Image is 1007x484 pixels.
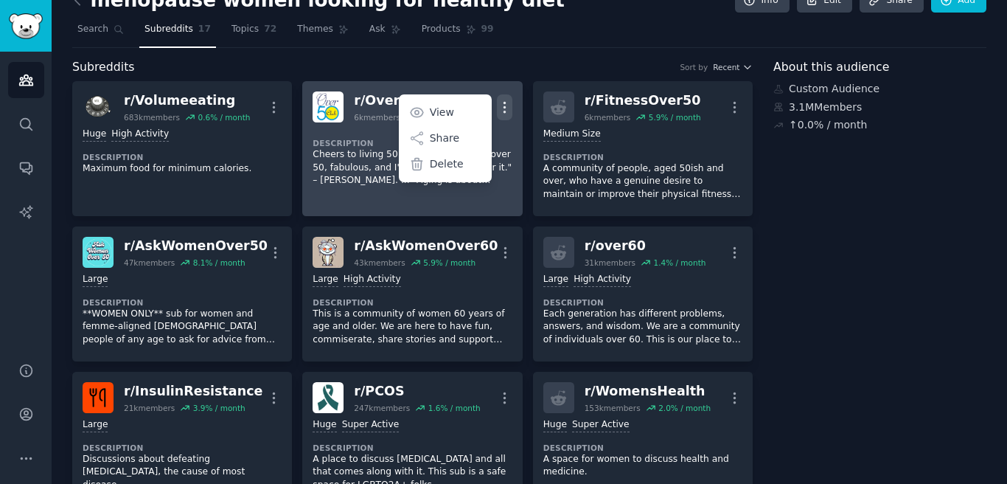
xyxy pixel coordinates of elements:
[354,382,480,401] div: r/ PCOS
[653,257,705,268] div: 1.4 % / month
[198,112,250,122] div: 0.6 % / month
[430,105,454,120] p: View
[430,131,459,146] p: Share
[313,138,512,148] dt: Description
[543,273,568,287] div: Large
[543,453,742,479] p: A space for women to discuss health and medicine.
[713,62,753,72] button: Recent
[354,257,405,268] div: 43k members
[585,91,701,110] div: r/ FitnessOver50
[401,97,489,128] a: View
[83,162,282,176] p: Maximum food for minimum calories.
[533,227,753,362] a: r/over6031kmembers1.4% / monthLargeHigh ActivityDescriptionEach generation has different problems...
[83,308,282,347] p: **WOMEN ONLY** sub for women and femme-aligned [DEMOGRAPHIC_DATA] people of any age to ask for ad...
[713,62,739,72] span: Recent
[649,112,701,122] div: 5.9 % / month
[124,91,250,110] div: r/ Volumeeating
[83,237,114,268] img: AskWomenOver50
[585,237,706,255] div: r/ over60
[543,418,567,432] div: Huge
[481,23,494,36] span: 99
[226,18,282,48] a: Topics72
[543,152,742,162] dt: Description
[428,403,481,413] div: 1.6 % / month
[313,297,512,308] dt: Description
[72,227,292,362] a: AskWomenOver50r/AskWomenOver5047kmembers8.1% / monthLargeDescription**WOMEN ONLY** sub for women ...
[72,58,135,77] span: Subreddits
[543,308,742,347] p: Each generation has different problems, answers, and wisdom. We are a community of individuals ov...
[83,91,114,122] img: Volumeeating
[773,81,986,97] div: Custom Audience
[193,403,245,413] div: 3.9 % / month
[124,112,180,122] div: 683k members
[543,128,601,142] div: Medium Size
[430,156,464,172] p: Delete
[313,443,512,453] dt: Description
[585,403,641,413] div: 153k members
[789,117,867,133] div: ↑ 0.0 % / month
[585,382,711,401] div: r/ WomensHealth
[292,18,354,48] a: Themes
[9,13,43,39] img: GummySearch logo
[313,382,344,413] img: PCOS
[198,23,211,36] span: 17
[543,443,742,453] dt: Description
[585,257,635,268] div: 31k members
[124,382,262,401] div: r/ InsulinResistance
[313,91,344,122] img: Over50Club
[680,62,708,72] div: Sort by
[342,418,400,432] div: Super Active
[313,237,344,268] img: AskWomenOver60
[344,273,401,287] div: High Activity
[111,128,169,142] div: High Activity
[83,418,108,432] div: Large
[533,81,753,216] a: r/FitnessOver506kmembers5.9% / monthMedium SizeDescriptionA community of people, aged 50ish and o...
[354,237,498,255] div: r/ AskWomenOver60
[124,237,268,255] div: r/ AskWomenOver50
[77,23,108,36] span: Search
[302,227,522,362] a: AskWomenOver60r/AskWomenOver6043kmembers5.9% / monthLargeHigh ActivityDescriptionThis is a commun...
[417,18,499,48] a: Products99
[543,297,742,308] dt: Description
[231,23,259,36] span: Topics
[72,81,292,216] a: Volumeeatingr/Volumeeating683kmembers0.6% / monthHugeHigh ActivityDescriptionMaximum food for min...
[585,112,631,122] div: 6k members
[773,100,986,115] div: 3.1M Members
[543,162,742,201] p: A community of people, aged 50ish and over, who have a genuine desire to maintain or improve thei...
[574,273,631,287] div: High Activity
[773,58,889,77] span: About this audience
[124,403,175,413] div: 21k members
[313,148,512,187] p: Cheers to living 50 years or more. "I'm over 50, fabulous, and I'm not apologizing for it." – [PE...
[354,91,459,110] div: r/ Over50Club
[313,308,512,347] p: This is a community of women 60 years of age and older. We are here to have fun, commiserate, sha...
[572,418,630,432] div: Super Active
[302,81,522,216] a: Over50Clubr/Over50Club6kmembersStale DataViewShareDeleteDescriptionCheers to living 50 years or m...
[83,443,282,453] dt: Description
[83,152,282,162] dt: Description
[139,18,216,48] a: Subreddits17
[364,18,406,48] a: Ask
[83,297,282,308] dt: Description
[144,23,193,36] span: Subreddits
[313,418,336,432] div: Huge
[193,257,245,268] div: 8.1 % / month
[422,23,461,36] span: Products
[354,112,400,122] div: 6k members
[124,257,175,268] div: 47k members
[369,23,386,36] span: Ask
[423,257,475,268] div: 5.9 % / month
[658,403,711,413] div: 2.0 % / month
[354,403,410,413] div: 247k members
[264,23,276,36] span: 72
[83,128,106,142] div: Huge
[83,382,114,413] img: InsulinResistance
[72,18,129,48] a: Search
[83,273,108,287] div: Large
[313,273,338,287] div: Large
[297,23,333,36] span: Themes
